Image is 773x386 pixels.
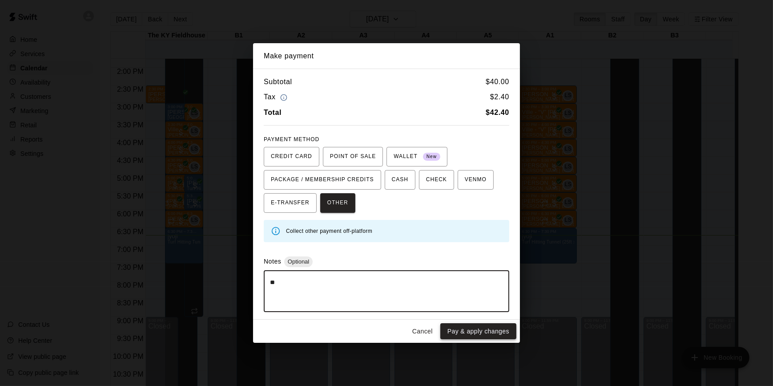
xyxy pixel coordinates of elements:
h6: Subtotal [264,76,292,88]
b: $ 42.40 [486,109,509,116]
b: Total [264,109,282,116]
h6: $ 40.00 [486,76,509,88]
button: WALLET New [386,147,447,167]
button: Cancel [408,323,437,340]
button: VENMO [458,170,494,190]
button: Pay & apply changes [440,323,516,340]
span: CHECK [426,173,447,187]
span: E-TRANSFER [271,196,310,210]
button: E-TRANSFER [264,193,317,213]
label: Notes [264,258,281,265]
span: OTHER [327,196,348,210]
button: CHECK [419,170,454,190]
h6: $ 2.40 [490,91,509,103]
button: OTHER [320,193,355,213]
button: CASH [385,170,415,190]
h6: Tax [264,91,290,103]
span: CREDIT CARD [271,150,312,164]
button: PACKAGE / MEMBERSHIP CREDITS [264,170,381,190]
button: POINT OF SALE [323,147,383,167]
span: Collect other payment off-platform [286,228,372,234]
span: WALLET [394,150,440,164]
h2: Make payment [253,43,520,69]
span: PACKAGE / MEMBERSHIP CREDITS [271,173,374,187]
span: Optional [284,258,313,265]
span: PAYMENT METHOD [264,136,319,142]
span: CASH [392,173,408,187]
span: New [423,151,440,163]
span: POINT OF SALE [330,150,376,164]
button: CREDIT CARD [264,147,319,167]
span: VENMO [465,173,487,187]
